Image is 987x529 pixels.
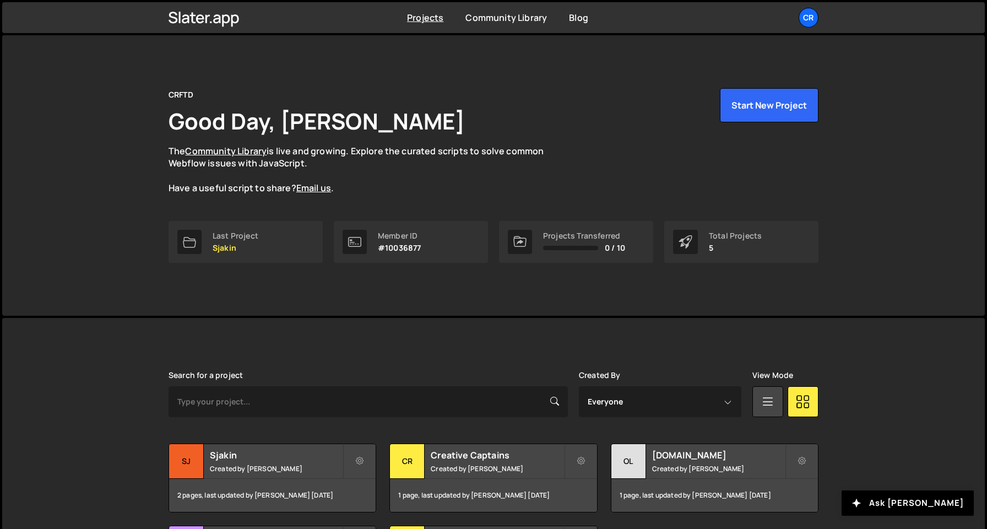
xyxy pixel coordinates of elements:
a: Blog [569,12,588,24]
a: Last Project Sjakin [169,221,323,263]
div: 1 page, last updated by [PERSON_NAME] [DATE] [390,479,596,512]
div: 2 pages, last updated by [PERSON_NAME] [DATE] [169,479,376,512]
small: Created by [PERSON_NAME] [652,464,785,473]
button: Ask [PERSON_NAME] [842,490,974,516]
label: Created By [579,371,621,380]
p: #10036877 [378,244,421,252]
button: Start New Project [720,88,818,122]
p: 5 [709,244,762,252]
div: Member ID [378,231,421,240]
p: The is live and growing. Explore the curated scripts to solve common Webflow issues with JavaScri... [169,145,565,195]
a: Sj Sjakin Created by [PERSON_NAME] 2 pages, last updated by [PERSON_NAME] [DATE] [169,444,376,512]
h2: Sjakin [210,449,343,461]
span: 0 / 10 [605,244,625,252]
div: Cr [390,444,425,479]
p: Sjakin [213,244,258,252]
div: Total Projects [709,231,762,240]
label: Search for a project [169,371,243,380]
input: Type your project... [169,386,568,417]
h1: Good Day, [PERSON_NAME] [169,106,465,136]
h2: Creative Captains [431,449,563,461]
small: Created by [PERSON_NAME] [431,464,563,473]
div: Last Project [213,231,258,240]
a: Projects [407,12,443,24]
div: CRFTD [169,88,193,101]
a: CR [799,8,818,28]
div: 1 page, last updated by [PERSON_NAME] [DATE] [611,479,818,512]
div: ol [611,444,646,479]
a: Community Library [185,145,267,157]
a: Email us [296,182,331,194]
div: Projects Transferred [543,231,625,240]
div: Sj [169,444,204,479]
a: ol [DOMAIN_NAME] Created by [PERSON_NAME] 1 page, last updated by [PERSON_NAME] [DATE] [611,444,818,512]
h2: [DOMAIN_NAME] [652,449,785,461]
small: Created by [PERSON_NAME] [210,464,343,473]
label: View Mode [752,371,793,380]
a: Community Library [465,12,547,24]
a: Cr Creative Captains Created by [PERSON_NAME] 1 page, last updated by [PERSON_NAME] [DATE] [389,444,597,512]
